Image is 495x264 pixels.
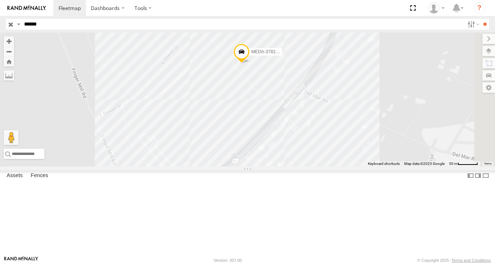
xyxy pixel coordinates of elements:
[474,2,485,14] i: ?
[16,19,21,30] label: Search Query
[4,257,38,264] a: Visit our Website
[484,162,492,165] a: Terms (opens in new tab)
[214,258,242,263] div: Version: 307.00
[482,82,495,93] label: Map Settings
[4,70,14,81] label: Measure
[368,161,400,166] button: Keyboard shortcuts
[465,19,481,30] label: Search Filter Options
[3,170,26,181] label: Assets
[447,161,480,166] button: Map Scale: 50 m per 51 pixels
[251,49,294,54] span: MEDA-378243-Swing
[452,258,491,263] a: Terms and Conditions
[7,6,46,11] img: rand-logo.svg
[4,57,14,67] button: Zoom Home
[417,258,491,263] div: © Copyright 2025 -
[474,170,482,181] label: Dock Summary Table to the Right
[27,170,52,181] label: Fences
[4,46,14,57] button: Zoom out
[404,162,445,166] span: Map data ©2025 Google
[449,162,458,166] span: 50 m
[4,36,14,46] button: Zoom in
[426,3,447,14] div: Jawaski Evans
[482,170,489,181] label: Hide Summary Table
[4,130,19,145] button: Drag Pegman onto the map to open Street View
[467,170,474,181] label: Dock Summary Table to the Left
